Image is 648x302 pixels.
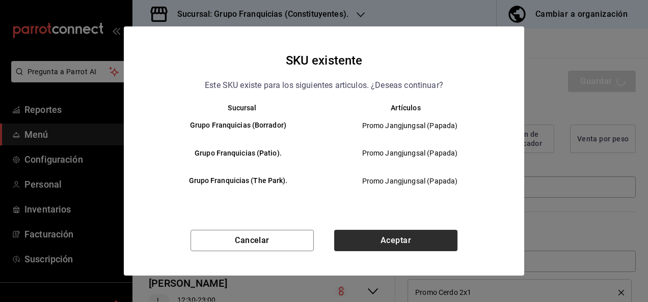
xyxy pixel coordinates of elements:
[160,175,316,187] h6: Grupo Franquicias (The Park).
[324,104,504,112] th: Artículos
[333,148,487,158] span: Promo Jangjungsal (Papada)
[333,120,487,131] span: Promo Jangjungsal (Papada)
[160,120,316,131] h6: Grupo Franquicias (Borrador)
[144,104,324,112] th: Sucursal
[333,176,487,186] span: Promo Jangjungsal (Papada)
[160,148,316,159] h6: Grupo Franquicias (Patio).
[286,51,363,70] h4: SKU existente
[191,230,314,251] button: Cancelar
[205,79,443,92] p: Este SKU existe para los siguientes articulos. ¿Deseas continuar?
[334,230,457,251] button: Aceptar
